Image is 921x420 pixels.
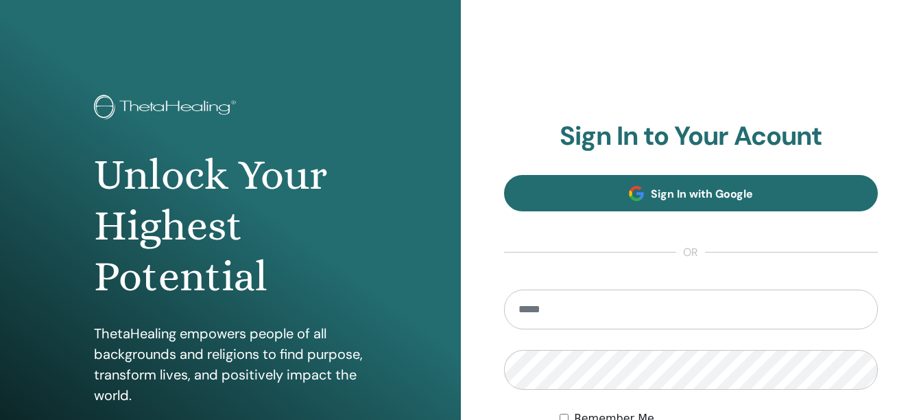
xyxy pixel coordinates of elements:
[676,244,705,261] span: or
[94,150,367,303] h1: Unlock Your Highest Potential
[504,121,878,152] h2: Sign In to Your Acount
[504,175,878,211] a: Sign In with Google
[94,323,367,406] p: ThetaHealing empowers people of all backgrounds and religions to find purpose, transform lives, a...
[651,187,753,201] span: Sign In with Google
